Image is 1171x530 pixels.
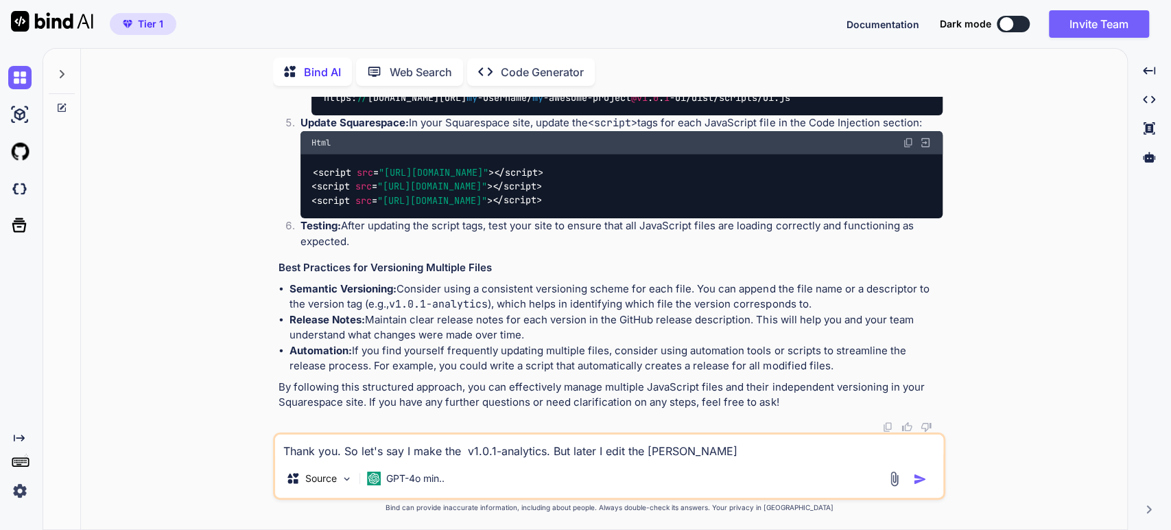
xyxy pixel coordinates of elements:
img: copy [903,137,914,148]
span: src [355,194,372,207]
p: Maintain clear release notes for each version in the GitHub release description. This will help y... [289,312,943,343]
img: Pick Models [341,473,353,485]
span: Dark mode [940,17,991,31]
span: "[URL][DOMAIN_NAME]" [377,180,487,192]
p: In your Squarespace site, update the tags for each JavaScript file in the Code Injection section: [300,115,943,131]
span: Html [311,137,331,148]
img: githubLight [8,140,32,163]
span: 1 [664,91,670,104]
code: <script> [588,116,637,130]
span: 0 [653,91,659,104]
h3: Best Practices for Versioning Multiple Files [279,260,943,276]
span: < = > [313,166,494,178]
p: After updating the script tags, test your site to ensure that all JavaScript files are loading co... [300,218,943,249]
span: script [318,166,351,178]
button: premiumTier 1 [110,13,176,35]
span: src [355,180,372,192]
span: < = > [311,194,493,207]
img: icon [913,472,927,486]
code: v1.0.1-analytics [389,297,488,311]
span: script [505,166,538,178]
img: GPT-4o mini [367,472,381,485]
p: Bind can provide inaccurate information, including about people. Always double-check its answers.... [273,503,945,513]
strong: Testing: [300,219,341,232]
p: Bind AI [304,64,341,80]
p: Web Search [390,64,452,80]
img: like [901,422,912,433]
button: Documentation [847,17,919,32]
span: Documentation [847,19,919,30]
span: @v1 [631,91,648,104]
span: </ > [494,166,543,178]
textarea: Thank you. So let's say I make the v1.0.1-analytics. But later I edit the an [275,435,943,459]
span: script [504,180,536,192]
img: Open in Browser [919,137,932,149]
img: copy [882,422,893,433]
span: "[URL][DOMAIN_NAME]" [377,194,487,207]
strong: Automation: [289,344,352,357]
strong: Update Squarespace: [300,116,409,129]
p: If you find yourself frequently updating multiple files, consider using automation tools or scrip... [289,343,943,374]
p: By following this structured approach, you can effectively manage multiple JavaScript files and t... [279,380,943,411]
span: "[URL][DOMAIN_NAME]" [379,166,488,178]
img: darkCloudIdeIcon [8,177,32,200]
span: < = > [311,180,493,192]
strong: Release Notes: [289,313,365,326]
span: script [317,194,350,207]
span: </ > [493,180,542,192]
span: script [317,180,350,192]
span: my [532,91,543,104]
span: </ > [493,194,542,207]
span: src [357,166,373,178]
img: Bind AI [11,11,93,32]
button: Invite Team [1049,10,1149,38]
img: premium [123,20,132,28]
span: Tier 1 [138,17,163,31]
img: attachment [886,471,902,487]
p: GPT-4o min.. [386,472,445,485]
span: // [357,91,368,104]
img: settings [8,479,32,503]
img: ai-studio [8,103,32,126]
code: https: [DOMAIN_NAME][URL] -username/ -awesome-project . . -ui/dist/scripts/ui.js [322,91,791,105]
span: script [504,194,536,207]
strong: Semantic Versioning: [289,282,397,295]
span: my [466,91,477,104]
p: Consider using a consistent versioning scheme for each file. You can append the file name or a de... [289,281,943,312]
img: chat [8,66,32,89]
p: Source [305,472,337,485]
p: Code Generator [501,64,584,80]
img: dislike [921,422,932,433]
